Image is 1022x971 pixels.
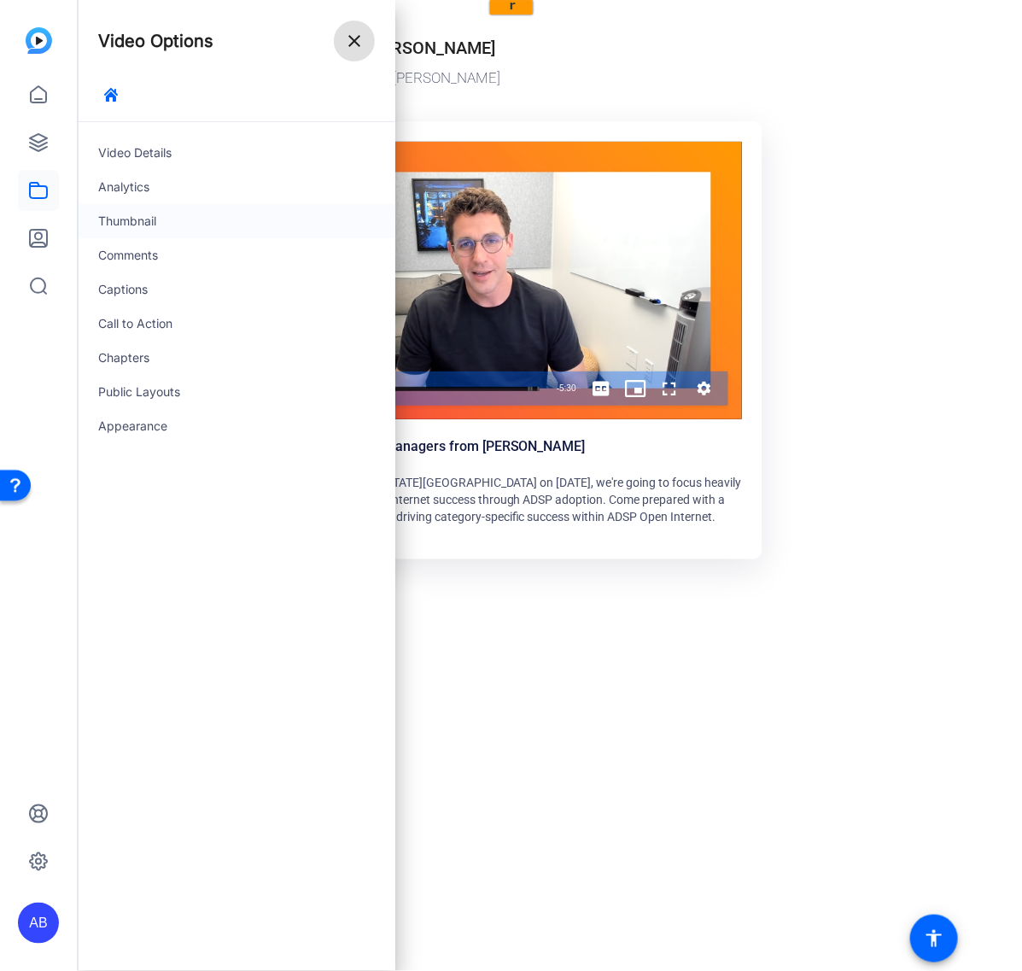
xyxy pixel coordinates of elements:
[98,31,213,51] h4: Video Options
[231,6,312,28] input: ASIN
[248,476,742,524] span: During our meeting in [US_STATE][GEOGRAPHIC_DATA] on [DATE], we're going to focus heavily on how ...
[78,272,395,307] div: Captions
[78,341,395,375] div: Chapters
[559,383,575,393] span: 5:30
[26,27,52,54] img: blue-gradient.svg
[78,375,395,409] div: Public Layouts
[653,371,687,406] button: Fullscreen
[78,307,395,341] div: Call to Action
[344,31,365,51] mat-icon: close
[345,387,540,391] div: Progress Bar
[18,903,59,944] div: AB
[87,7,224,29] input: ASIN, PO, Alias, + more...
[39,6,61,27] img: blueamy
[557,383,559,393] span: -
[78,136,395,170] div: Video Details
[78,204,395,238] div: Thumbnail
[78,170,395,204] div: Analytics
[248,436,586,457] div: A message to US LCS Managers from [PERSON_NAME]
[585,371,619,406] button: Captions
[619,371,653,406] button: Picture-in-Picture
[924,928,944,949] mat-icon: accessibility
[248,142,742,420] div: Video Player
[78,67,902,90] div: / A message to US LCS Managers from [PERSON_NAME]
[78,238,395,272] div: Comments
[78,409,395,443] div: Appearance
[312,6,350,28] button: LOAD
